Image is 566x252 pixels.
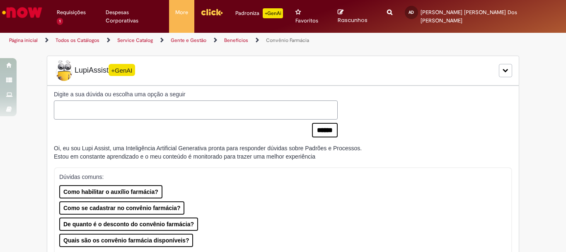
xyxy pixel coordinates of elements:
img: Lupi [54,60,75,81]
span: More [175,8,188,17]
button: Quais são os convênio farmácia disponíveis? [59,234,193,247]
a: Rascunhos [338,9,375,24]
button: De quanto é o desconto do convênio farmácia? [59,218,198,231]
button: Como se cadastrar no convênio farmácia? [59,201,184,215]
p: +GenAi [263,8,283,18]
img: click_logo_yellow_360x200.png [201,6,223,18]
span: [PERSON_NAME] [PERSON_NAME] Dos [PERSON_NAME] [421,9,517,24]
p: Dúvidas comuns: [59,173,500,181]
button: Como habilitar o auxílio farmácia? [59,185,162,198]
div: LupiLupiAssist+GenAI [47,56,519,86]
a: Convênio Farmácia [266,37,309,44]
label: Digite a sua dúvida ou escolha uma opção a seguir [54,90,338,98]
span: LupiAssist [54,60,135,81]
div: Oi, eu sou Lupi Assist, uma Inteligência Artificial Generativa pronta para responder dúvidas sobr... [54,144,362,161]
span: Requisições [57,8,86,17]
ul: Trilhas de página [6,33,371,48]
span: Rascunhos [338,16,368,24]
span: AD [409,10,414,15]
img: ServiceNow [1,4,44,21]
a: Gente e Gestão [171,37,206,44]
a: Todos os Catálogos [56,37,99,44]
span: 1 [57,18,63,25]
a: Página inicial [9,37,38,44]
span: Despesas Corporativas [106,8,163,25]
span: +GenAI [109,64,135,76]
a: Service Catalog [117,37,153,44]
a: Benefícios [224,37,248,44]
div: Padroniza [235,8,283,18]
span: Favoritos [295,17,318,25]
